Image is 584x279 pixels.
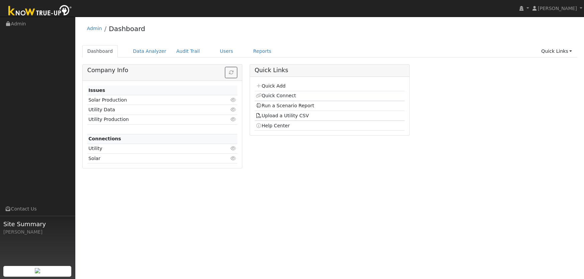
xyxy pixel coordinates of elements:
a: Run a Scenario Report [256,103,314,108]
span: [PERSON_NAME] [538,6,577,11]
i: Click to view [230,156,236,161]
a: Upload a Utility CSV [256,113,309,118]
div: [PERSON_NAME] [3,229,72,236]
strong: Issues [88,88,105,93]
a: Users [215,45,238,57]
a: Help Center [256,123,290,128]
td: Solar Production [87,95,213,105]
a: Reports [248,45,276,57]
h5: Company Info [87,67,238,74]
img: Know True-Up [5,4,75,19]
a: Admin [87,26,102,31]
td: Utility Data [87,105,213,115]
a: Quick Connect [256,93,296,98]
a: Audit Trail [171,45,205,57]
i: Click to view [230,107,236,112]
h5: Quick Links [255,67,405,74]
i: Click to view [230,98,236,102]
td: Solar [87,154,213,163]
strong: Connections [88,136,121,141]
span: Site Summary [3,220,72,229]
a: Quick Links [536,45,577,57]
img: retrieve [35,268,40,273]
a: Quick Add [256,83,285,89]
a: Dashboard [82,45,118,57]
td: Utility [87,144,213,153]
td: Utility Production [87,115,213,124]
i: Click to view [230,117,236,122]
i: Click to view [230,146,236,151]
a: Dashboard [109,25,145,33]
a: Data Analyzer [128,45,171,57]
